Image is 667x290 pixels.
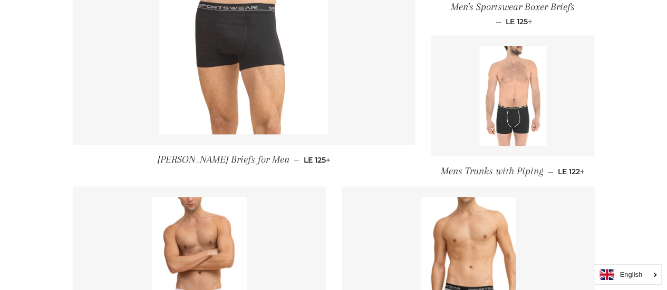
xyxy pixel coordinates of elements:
a: English [600,269,656,280]
span: Mens Trunks with Piping [441,165,544,177]
span: [PERSON_NAME] Briefs for Men [157,154,289,165]
span: LE 122 [558,167,585,176]
span: LE 125 [303,155,330,165]
a: [PERSON_NAME] Briefs for Men — LE 125 [73,145,415,175]
span: — [293,155,299,165]
span: LE 125 [505,17,532,26]
a: Mens Trunks with Piping — LE 122 [431,156,594,186]
span: — [495,17,501,26]
span: Men's Sportswear Boxer Briefs [451,1,575,13]
span: — [548,167,554,176]
i: English [620,271,642,278]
